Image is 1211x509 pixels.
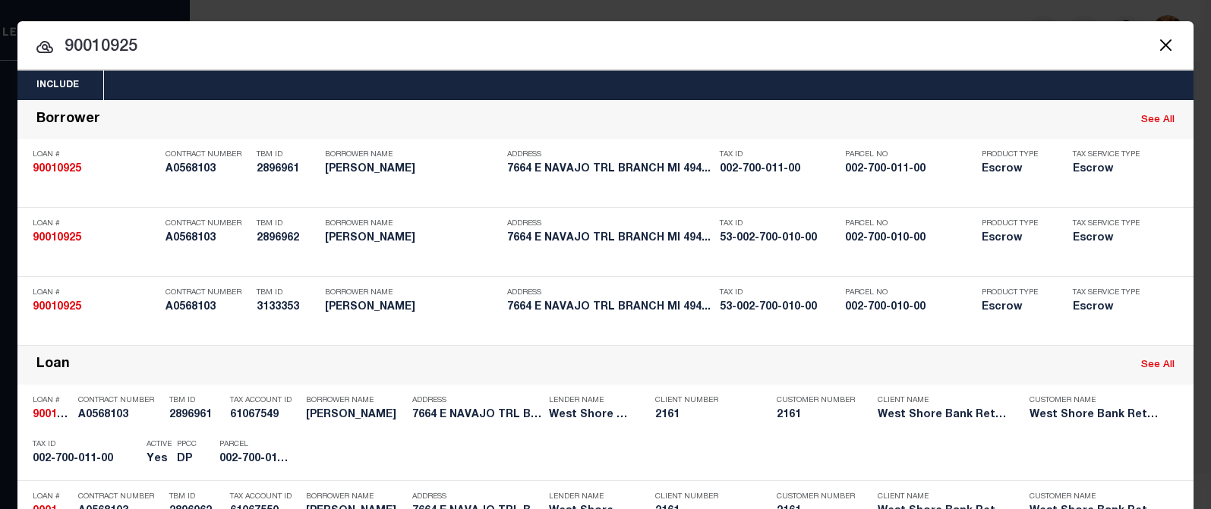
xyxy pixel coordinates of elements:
[878,409,1007,422] h5: West Shore Bank Retail
[147,453,169,466] h5: Yes
[230,409,298,422] h5: 61067549
[845,288,974,297] p: Parcel No
[325,219,500,228] p: Borrower Name
[33,150,158,159] p: Loan #
[166,150,249,159] p: Contract Number
[169,396,222,405] p: TBM ID
[982,288,1050,297] p: Product Type
[325,163,500,176] h5: MARK B KINNEY
[257,150,317,159] p: TBM ID
[1073,150,1149,159] p: Tax Service Type
[845,301,974,314] h5: 002-700-010-00
[655,396,754,405] p: Client Number
[177,453,197,466] h5: DP
[36,112,100,129] div: Borrower
[777,492,855,501] p: Customer Number
[412,492,541,501] p: Address
[1073,163,1149,176] h5: Escrow
[412,396,541,405] p: Address
[219,440,288,449] p: Parcel
[17,71,98,100] button: Include
[147,440,172,449] p: Active
[777,396,855,405] p: Customer Number
[982,219,1050,228] p: Product Type
[845,163,974,176] h5: 002-700-011-00
[33,410,81,420] strong: 90010925
[33,219,158,228] p: Loan #
[166,163,249,176] h5: A0568103
[878,492,1007,501] p: Client Name
[507,150,712,159] p: Address
[257,219,317,228] p: TBM ID
[1156,35,1175,55] button: Close
[655,409,754,422] h5: 2161
[33,164,81,174] strong: 90010925
[219,453,288,466] h5: 002-700-011-00
[33,396,71,405] p: Loan #
[325,232,500,245] h5: MARK B KINNEY
[33,440,139,449] p: Tax ID
[257,232,317,245] h5: 2896962
[1073,288,1149,297] p: Tax Service Type
[1030,492,1159,501] p: Customer Name
[1141,360,1175,370] a: See All
[230,396,298,405] p: Tax Account ID
[257,301,317,314] h5: 3133353
[177,440,197,449] p: PPCC
[33,288,158,297] p: Loan #
[33,233,81,244] strong: 90010925
[549,396,632,405] p: Lender Name
[33,492,71,501] p: Loan #
[507,288,712,297] p: Address
[166,301,249,314] h5: A0568103
[33,163,158,176] h5: 90010925
[166,288,249,297] p: Contract Number
[33,232,158,245] h5: 90010925
[507,301,712,314] h5: 7664 E NAVAJO TRL BRANCH MI 494...
[412,409,541,422] h5: 7664 E NAVAJO TRL BRANCH MI 494...
[78,396,162,405] p: Contract Number
[845,232,974,245] h5: 002-700-010-00
[33,409,71,422] h5: 90010925
[169,409,222,422] h5: 2896961
[33,302,81,313] strong: 90010925
[33,301,158,314] h5: 90010925
[33,453,139,466] h5: 002-700-011-00
[36,357,70,374] div: Loan
[720,301,837,314] h5: 53-002-700-010-00
[878,396,1007,405] p: Client Name
[78,409,162,422] h5: A0568103
[720,232,837,245] h5: 53-002-700-010-00
[257,163,317,176] h5: 2896961
[507,219,712,228] p: Address
[720,288,837,297] p: Tax ID
[306,396,405,405] p: Borrower Name
[1073,219,1149,228] p: Tax Service Type
[325,301,500,314] h5: MARK B KINNEY
[1073,232,1149,245] h5: Escrow
[655,492,754,501] p: Client Number
[306,409,405,422] h5: MARK KINNEY
[982,232,1050,245] h5: Escrow
[720,163,837,176] h5: 002-700-011-00
[982,150,1050,159] p: Product Type
[257,288,317,297] p: TBM ID
[720,219,837,228] p: Tax ID
[982,301,1050,314] h5: Escrow
[306,492,405,501] p: Borrower Name
[507,163,712,176] h5: 7664 E NAVAJO TRL BRANCH MI 494...
[17,34,1194,61] input: Start typing...
[1073,301,1149,314] h5: Escrow
[166,219,249,228] p: Contract Number
[549,492,632,501] p: Lender Name
[845,150,974,159] p: Parcel No
[507,232,712,245] h5: 7664 E NAVAJO TRL BRANCH MI 494...
[166,232,249,245] h5: A0568103
[777,409,853,422] h5: 2161
[1141,115,1175,125] a: See All
[325,150,500,159] p: Borrower Name
[1030,409,1159,422] h5: West Shore Bank Retail
[720,150,837,159] p: Tax ID
[982,163,1050,176] h5: Escrow
[230,492,298,501] p: Tax Account ID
